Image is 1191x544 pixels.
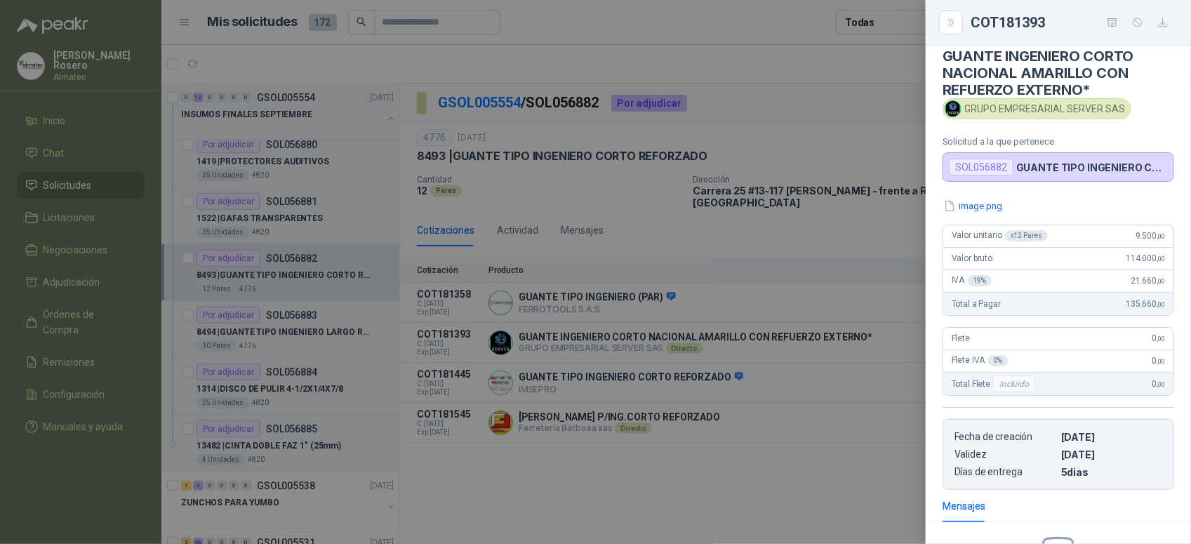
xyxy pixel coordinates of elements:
[988,355,1009,366] div: 0 %
[952,355,1009,366] span: Flete IVA
[952,253,992,263] span: Valor bruto
[1157,357,1165,365] span: ,00
[1126,253,1165,263] span: 114.000
[945,101,961,117] img: Company Logo
[943,136,1174,147] p: Solicitud a la que pertenece
[954,431,1056,443] p: Fecha de creación
[1061,449,1162,460] p: [DATE]
[952,376,1038,392] span: Total Flete
[952,230,1048,241] span: Valor unitario
[1157,277,1165,285] span: ,00
[1157,232,1165,240] span: ,00
[954,466,1056,478] p: Días de entrega
[1152,333,1165,343] span: 0
[952,275,992,286] span: IVA
[1126,299,1165,309] span: 135.660
[1157,335,1165,343] span: ,00
[968,275,992,286] div: 19 %
[1131,276,1165,286] span: 21.660
[1136,231,1165,241] span: 9.500
[1005,230,1048,241] div: x 12 Pares
[971,11,1174,34] div: COT181393
[1061,431,1162,443] p: [DATE]
[1016,161,1168,173] p: GUANTE TIPO INGENIERO CORTO REFORZADO
[943,498,985,514] div: Mensajes
[949,159,1013,175] div: SOL056882
[1152,356,1165,366] span: 0
[954,449,1056,460] p: Validez
[1061,466,1162,478] p: 5 dias
[1152,379,1165,389] span: 0
[1157,255,1165,263] span: ,00
[943,14,959,31] button: Close
[943,98,1131,119] div: GRUPO EMPRESARIAL SERVER SAS
[1157,380,1165,388] span: ,00
[952,333,970,343] span: Flete
[1157,300,1165,308] span: ,00
[943,199,1004,213] button: image.png
[943,48,1174,98] h4: GUANTE INGENIERO CORTO NACIONAL AMARILLO CON REFUERZO EXTERNO*
[952,299,1001,309] span: Total a Pagar
[993,376,1035,392] div: Incluido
